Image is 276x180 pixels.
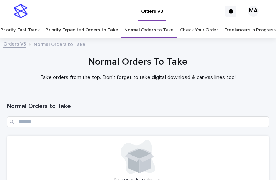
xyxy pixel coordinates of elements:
[3,40,26,48] a: Orders V3
[0,22,39,38] a: Priority Fast Track
[34,40,85,48] p: Normal Orders to Take
[248,6,259,17] div: MA
[45,22,118,38] a: Priority Expedited Orders to Take
[7,56,269,69] h1: Normal Orders To Take
[124,22,174,38] a: Normal Orders to Take
[7,74,269,81] p: Take orders from the top. Don't forget to take digital download & canvas lines too!
[7,116,269,127] input: Search
[180,22,218,38] a: Check Your Order
[14,4,28,18] img: stacker-logo-s-only.png
[7,102,269,111] h1: Normal Orders to Take
[224,22,276,38] a: Freelancers in Progress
